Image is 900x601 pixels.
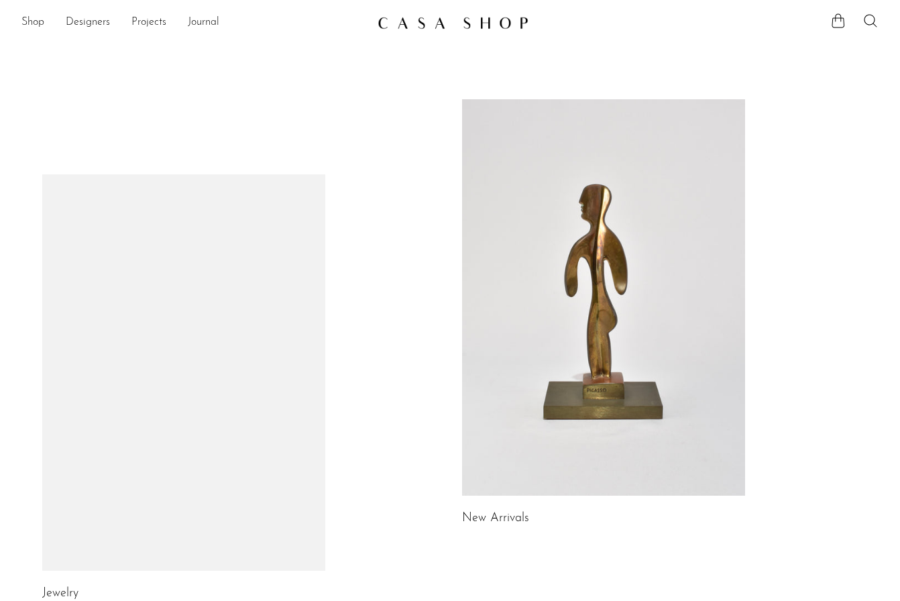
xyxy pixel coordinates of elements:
nav: Desktop navigation [21,11,367,34]
a: New Arrivals [462,512,529,525]
ul: NEW HEADER MENU [21,11,367,34]
a: Shop [21,14,44,32]
a: Jewelry [42,588,78,600]
a: Designers [66,14,110,32]
a: Projects [131,14,166,32]
a: Journal [188,14,219,32]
